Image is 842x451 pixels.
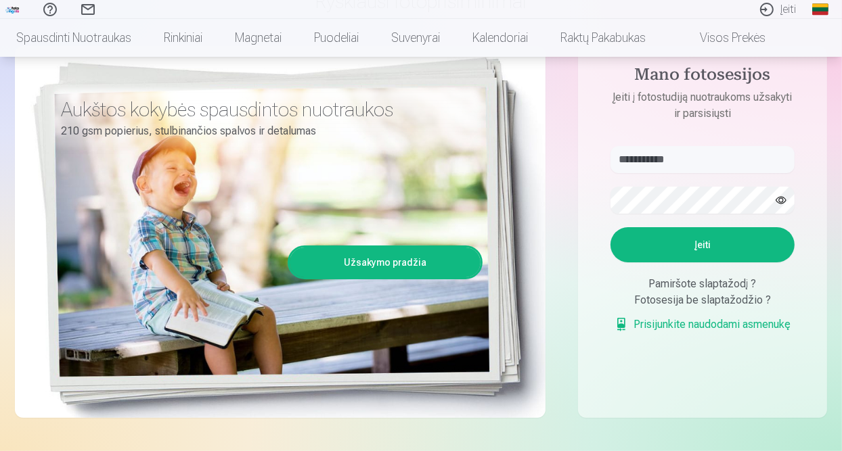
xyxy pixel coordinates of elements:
[597,65,808,89] h4: Mano fotosesijos
[611,227,795,262] button: Įeiti
[456,19,544,57] a: Kalendoriai
[611,276,795,292] div: Pamiršote slaptažodį ?
[5,5,20,14] img: /fa2
[148,19,219,57] a: Rinkiniai
[662,19,782,57] a: Visos prekės
[375,19,456,57] a: Suvenyrai
[611,292,795,308] div: Fotosesija be slaptažodžio ?
[298,19,375,57] a: Puodeliai
[544,19,662,57] a: Raktų pakabukas
[61,122,472,141] p: 210 gsm popierius, stulbinančios spalvos ir detalumas
[290,247,481,277] a: Užsakymo pradžia
[615,316,791,333] a: Prisijunkite naudodami asmenukę
[61,97,472,122] h3: Aukštos kokybės spausdintos nuotraukos
[597,89,808,122] p: Įeiti į fotostudiją nuotraukoms užsakyti ir parsisiųsti
[219,19,298,57] a: Magnetai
